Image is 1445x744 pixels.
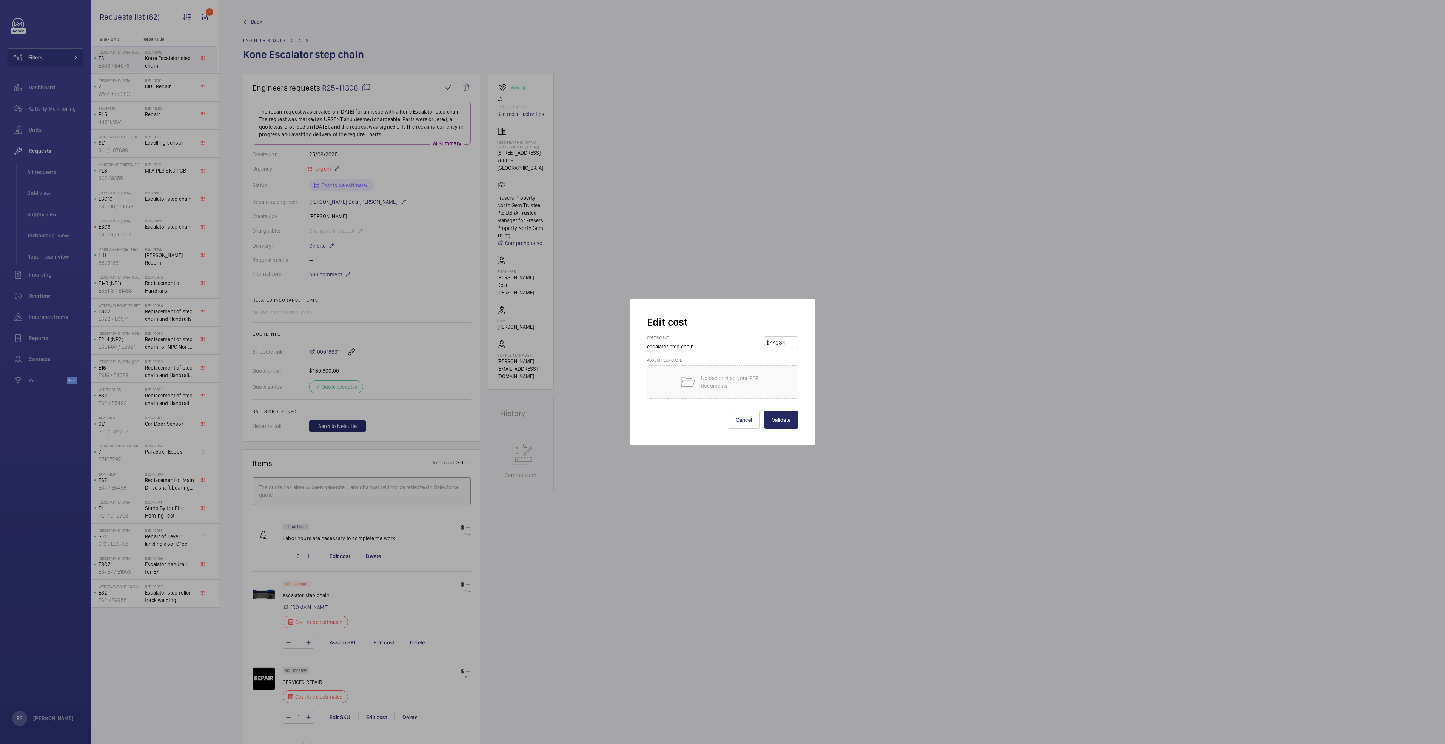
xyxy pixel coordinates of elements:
span: escalator step chain [647,344,694,350]
p: Upload or drag your PDF documents [701,374,765,390]
div: $ [766,339,769,347]
h2: Edit cost [647,315,798,329]
button: Validate [764,411,798,429]
h3: Add supplier quote [647,358,798,365]
input: -- [769,337,795,349]
button: Cancel [728,411,760,429]
h3: Cost by unit [647,335,702,343]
